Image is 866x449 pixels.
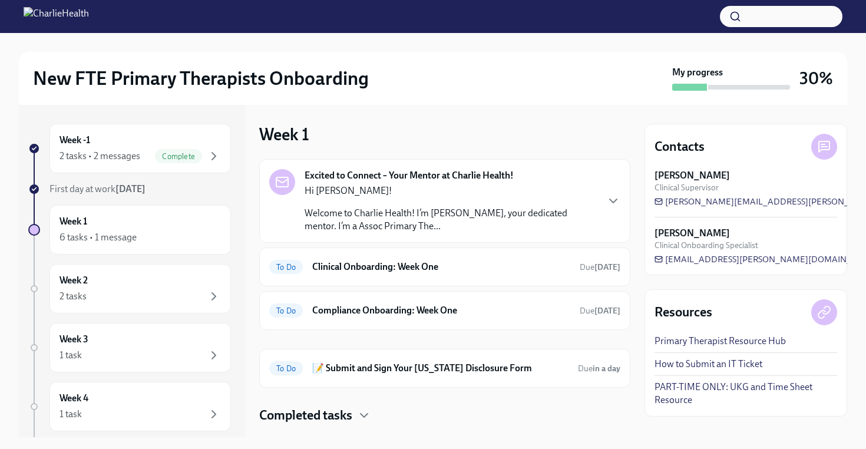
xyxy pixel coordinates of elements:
span: Due [578,364,620,374]
h6: Week 2 [60,274,88,287]
h6: Week -1 [60,134,90,147]
p: Hi [PERSON_NAME]! [305,184,597,197]
span: September 19th, 2025 10:00 [578,363,620,374]
span: First day at work [49,183,146,194]
h4: Contacts [655,138,705,156]
span: September 21st, 2025 10:00 [580,305,620,316]
span: To Do [269,306,303,315]
h4: Completed tasks [259,407,352,424]
strong: [DATE] [594,306,620,316]
strong: [PERSON_NAME] [655,169,730,182]
a: How to Submit an IT Ticket [655,358,762,371]
strong: [PERSON_NAME] [655,227,730,240]
p: Welcome to Charlie Health! I’m [PERSON_NAME], your dedicated mentor. I’m a Assoc Primary The... [305,207,597,233]
span: Due [580,306,620,316]
a: PART-TIME ONLY: UKG and Time Sheet Resource [655,381,837,407]
h6: Week 1 [60,215,87,228]
h2: New FTE Primary Therapists Onboarding [33,67,369,90]
strong: Excited to Connect – Your Mentor at Charlie Health! [305,169,514,182]
div: 2 tasks [60,290,87,303]
h4: Resources [655,303,712,321]
a: First day at work[DATE] [28,183,231,196]
h6: 📝 Submit and Sign Your [US_STATE] Disclosure Form [312,362,568,375]
strong: My progress [672,66,723,79]
div: 2 tasks • 2 messages [60,150,140,163]
a: Week 41 task [28,382,231,431]
img: CharlieHealth [24,7,89,26]
a: Week 22 tasks [28,264,231,313]
a: To Do📝 Submit and Sign Your [US_STATE] Disclosure FormDuein a day [269,359,620,378]
h3: Week 1 [259,124,309,145]
div: Completed tasks [259,407,630,424]
span: To Do [269,263,303,272]
a: To DoCompliance Onboarding: Week OneDue[DATE] [269,301,620,320]
a: To DoClinical Onboarding: Week OneDue[DATE] [269,257,620,276]
h6: Week 3 [60,333,88,346]
h6: Week 4 [60,392,88,405]
strong: in a day [593,364,620,374]
div: 1 task [60,408,82,421]
h6: Clinical Onboarding: Week One [312,260,570,273]
span: To Do [269,364,303,373]
a: Week 31 task [28,323,231,372]
h3: 30% [799,68,833,89]
a: Week 16 tasks • 1 message [28,205,231,255]
a: Primary Therapist Resource Hub [655,335,786,348]
strong: [DATE] [115,183,146,194]
a: Week -12 tasks • 2 messagesComplete [28,124,231,173]
span: Clinical Onboarding Specialist [655,240,758,251]
div: 1 task [60,349,82,362]
strong: [DATE] [594,262,620,272]
span: Complete [155,152,202,161]
div: 6 tasks • 1 message [60,231,137,244]
span: September 21st, 2025 10:00 [580,262,620,273]
span: Due [580,262,620,272]
h6: Compliance Onboarding: Week One [312,304,570,317]
span: Clinical Supervisor [655,182,719,193]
